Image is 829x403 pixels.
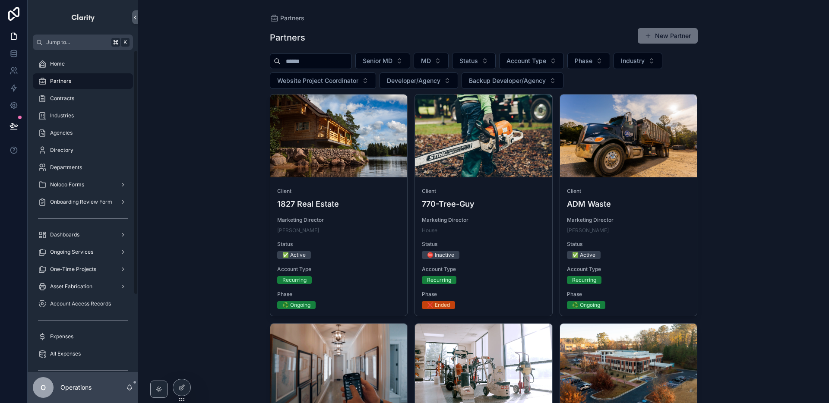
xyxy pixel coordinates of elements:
[567,227,609,234] a: [PERSON_NAME]
[33,194,133,210] a: Onboarding Review Form
[33,142,133,158] a: Directory
[459,57,478,65] span: Status
[33,296,133,312] a: Account Access Records
[50,350,81,357] span: All Expenses
[567,266,690,273] span: Account Type
[33,160,133,175] a: Departments
[50,300,111,307] span: Account Access Records
[614,53,662,69] button: Select Button
[33,35,133,50] button: Jump to...K
[422,188,545,195] span: Client
[414,94,553,316] a: Client770-Tree-GuyMarketing DirectorHouseStatus⛔ InactiveAccount TypeRecurringPhase❌ Ended
[506,57,546,65] span: Account Type
[28,50,138,372] div: scrollable content
[33,56,133,72] a: Home
[33,244,133,260] a: Ongoing Services
[277,198,401,210] h4: 1827 Real Estate
[270,94,408,316] a: Client1827 Real EstateMarketing Director[PERSON_NAME]Status✅ ActiveAccount TypeRecurringPhase♻️ O...
[33,108,133,123] a: Industries
[33,125,133,141] a: Agencies
[355,53,410,69] button: Select Button
[277,241,401,248] span: Status
[50,129,73,136] span: Agencies
[415,94,552,177] div: 770-Cropped.webp
[567,53,610,69] button: Select Button
[280,14,304,22] span: Partners
[414,53,449,69] button: Select Button
[422,241,545,248] span: Status
[421,57,431,65] span: MD
[50,60,65,67] span: Home
[380,72,458,89] button: Select Button
[277,266,401,273] span: Account Type
[427,276,451,284] div: Recurring
[621,57,645,65] span: Industry
[282,301,310,309] div: ♻️ Ongoing
[469,76,546,85] span: Backup Developer/Agency
[50,147,73,154] span: Directory
[567,217,690,224] span: Marketing Director
[270,72,376,89] button: Select Button
[50,198,112,205] span: Onboarding Review Form
[422,227,437,234] a: House
[270,31,305,44] h1: Partners
[567,291,690,298] span: Phase
[567,241,690,248] span: Status
[270,14,304,22] a: Partners
[363,57,392,65] span: Senior MD
[282,276,307,284] div: Recurring
[50,95,74,102] span: Contracts
[33,91,133,106] a: Contracts
[277,188,401,195] span: Client
[33,73,133,89] a: Partners
[50,333,73,340] span: Expenses
[46,39,108,46] span: Jump to...
[33,279,133,294] a: Asset Fabrication
[422,217,545,224] span: Marketing Director
[50,283,92,290] span: Asset Fabrication
[422,266,545,273] span: Account Type
[560,94,697,177] div: adm-Cropped.webp
[50,249,93,255] span: Ongoing Services
[277,227,319,234] a: [PERSON_NAME]
[122,39,129,46] span: K
[50,266,96,273] span: One-Time Projects
[572,251,595,259] div: ✅ Active
[282,251,306,259] div: ✅ Active
[270,94,408,177] div: 1827.webp
[33,329,133,344] a: Expenses
[277,76,358,85] span: Website Project Coordinator
[572,276,596,284] div: Recurring
[50,181,84,188] span: Noloco Forms
[71,10,95,24] img: App logo
[41,382,46,393] span: O
[638,28,698,44] button: New Partner
[277,291,401,298] span: Phase
[277,217,401,224] span: Marketing Director
[33,177,133,192] a: Noloco Forms
[387,76,440,85] span: Developer/Agency
[572,301,600,309] div: ♻️ Ongoing
[33,346,133,362] a: All Expenses
[575,57,592,65] span: Phase
[50,78,71,85] span: Partners
[50,164,82,171] span: Departments
[50,112,74,119] span: Industries
[452,53,496,69] button: Select Button
[567,188,690,195] span: Client
[422,291,545,298] span: Phase
[462,72,563,89] button: Select Button
[567,198,690,210] h4: ADM Waste
[499,53,564,69] button: Select Button
[422,198,545,210] h4: 770-Tree-Guy
[50,231,79,238] span: Dashboards
[427,301,450,309] div: ❌ Ended
[33,227,133,242] a: Dashboards
[33,261,133,277] a: One-Time Projects
[560,94,698,316] a: ClientADM WasteMarketing Director[PERSON_NAME]Status✅ ActiveAccount TypeRecurringPhase♻️ Ongoing
[60,383,92,392] p: Operations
